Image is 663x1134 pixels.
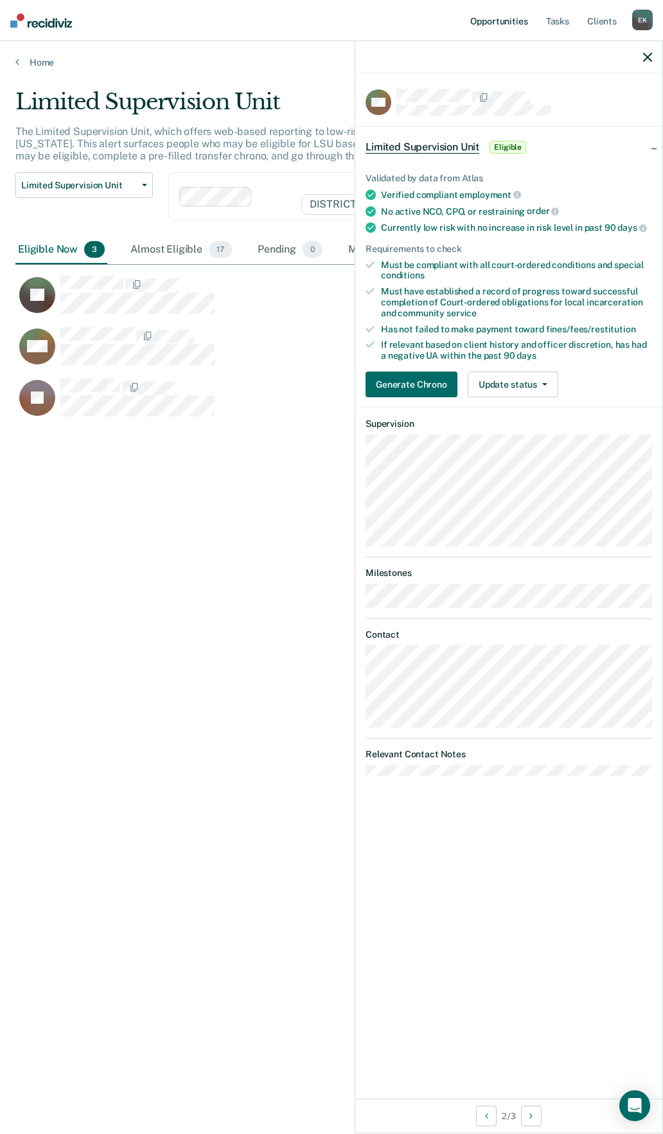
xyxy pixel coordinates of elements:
dt: Relevant Contact Notes [366,749,652,760]
button: Previous Opportunity [476,1106,497,1126]
span: service [446,308,477,318]
dt: Contact [366,629,652,640]
span: 3 [84,241,105,258]
div: Has not failed to make payment toward [381,324,652,335]
div: Currently low risk with no increase in risk level in past 90 [381,222,652,233]
div: Marked Ineligible [346,236,461,264]
div: Pending [255,236,325,264]
span: days [517,350,536,361]
div: Open Intercom Messenger [619,1090,650,1121]
span: DISTRICT OFFICE 4, [GEOGRAPHIC_DATA] [301,194,532,215]
div: Verified compliant [381,189,652,201]
a: Navigate to form link [366,372,463,397]
button: Update status [468,372,558,397]
div: 2 / 3 [355,1099,662,1133]
div: If relevant based on client history and officer discretion, has had a negative UA within the past 90 [381,339,652,361]
span: 17 [209,241,232,258]
div: Limited Supervision Unit [15,89,612,125]
div: Must have established a record of progress toward successful completion of Court-ordered obligati... [381,286,652,318]
div: Must be compliant with all court-ordered conditions and special conditions [381,260,652,282]
dt: Milestones [366,568,652,579]
img: Recidiviz [10,14,72,28]
p: The Limited Supervision Unit, which offers web-based reporting to low-risk clients, is the lowest... [15,125,609,162]
div: E K [632,10,653,30]
span: order [527,206,559,216]
span: 0 [303,241,323,258]
div: Almost Eligible [128,236,234,264]
dt: Supervision [366,419,652,429]
span: Eligible [490,141,526,154]
span: employment [459,190,520,200]
div: CaseloadOpportunityCell-94409 [15,275,569,327]
div: Requirements to check [366,244,652,255]
div: No active NCO, CPO, or restraining [381,206,652,217]
span: Limited Supervision Unit [366,141,479,154]
span: Limited Supervision Unit [21,180,137,191]
span: fines/fees/restitution [546,324,636,334]
div: Validated by data from Atlas [366,173,652,184]
button: Generate Chrono [366,372,457,397]
div: CaseloadOpportunityCell-69780 [15,378,569,429]
span: days [617,222,646,233]
a: Home [15,57,648,68]
button: Next Opportunity [521,1106,542,1126]
div: CaseloadOpportunityCell-145330 [15,327,569,378]
div: Eligible Now [15,236,107,264]
div: Limited Supervision UnitEligible [355,127,662,168]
